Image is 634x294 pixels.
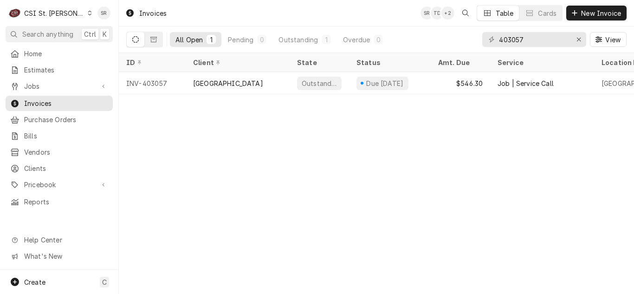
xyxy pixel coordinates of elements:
span: Help Center [24,235,107,245]
div: Outstanding [278,35,318,45]
div: Client [193,58,280,67]
span: Bills [24,131,108,141]
div: Amt. Due [438,58,481,67]
a: Go to Pricebook [6,177,113,192]
div: Due [DATE] [365,78,405,88]
button: Search anythingCtrlK [6,26,113,42]
a: Go to Help Center [6,232,113,248]
span: Clients [24,163,108,173]
a: Purchase Orders [6,112,113,127]
a: Reports [6,194,113,209]
div: Outstanding [301,78,338,88]
div: 0 [375,35,381,45]
span: Search anything [22,29,73,39]
span: Invoices [24,98,108,108]
div: Job | Service Call [498,78,554,88]
div: 0 [259,35,265,45]
div: 1 [323,35,329,45]
span: Pricebook [24,180,94,189]
div: SR [97,7,110,20]
div: INV-403057 [119,72,186,94]
div: + 2 [441,7,454,20]
div: Stephani Roth's Avatar [421,7,433,20]
div: Overdue [343,35,370,45]
span: View [603,35,622,45]
div: Stephani Roth's Avatar [97,7,110,20]
span: Reports [24,197,108,207]
div: CSI St. Louis's Avatar [8,7,21,20]
span: Estimates [24,65,108,75]
div: State [297,58,342,67]
span: Ctrl [84,29,96,39]
span: Vendors [24,147,108,157]
a: Bills [6,128,113,144]
button: New Invoice [566,6,627,20]
div: Status [356,58,421,67]
div: [GEOGRAPHIC_DATA] [193,78,263,88]
a: Go to Jobs [6,78,113,94]
a: Go to What's New [6,248,113,264]
a: Clients [6,161,113,176]
div: Cards [538,8,556,18]
button: Open search [458,6,473,20]
span: Jobs [24,81,94,91]
button: Erase input [571,32,586,47]
span: New Invoice [579,8,623,18]
div: C [8,7,21,20]
span: Home [24,49,108,59]
div: ID [126,58,176,67]
div: Pending [228,35,253,45]
span: C [102,277,107,287]
span: K [103,29,107,39]
input: Keyword search [499,32,569,47]
span: Create [24,278,45,286]
button: View [590,32,627,47]
a: Invoices [6,96,113,111]
div: Service [498,58,585,67]
div: CSI St. [PERSON_NAME] [24,8,84,18]
span: Purchase Orders [24,115,108,124]
div: SR [421,7,433,20]
span: What's New [24,251,107,261]
div: Table [496,8,514,18]
div: Tim Devereux's Avatar [431,7,444,20]
a: Vendors [6,144,113,160]
div: 1 [208,35,214,45]
a: Home [6,46,113,61]
div: All Open [175,35,203,45]
div: $546.30 [431,72,490,94]
a: Estimates [6,62,113,78]
div: TD [431,7,444,20]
